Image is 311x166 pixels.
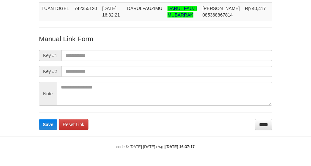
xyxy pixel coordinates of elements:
span: [PERSON_NAME] [202,6,240,11]
td: 742355120 [72,2,99,21]
span: Key #1 [39,50,61,61]
button: Save [39,119,57,130]
span: Save [43,122,53,127]
span: Note [39,82,57,106]
td: TUANTOGEL [39,2,72,21]
small: code © [DATE]-[DATE] dwg | [116,145,195,149]
a: Reset Link [59,119,88,130]
span: [DATE] 16:32:21 [102,6,120,18]
strong: [DATE] 16:37:17 [166,145,195,149]
span: Key #2 [39,66,61,77]
span: Reset Link [63,122,84,127]
span: DARULFAUZIMU [127,6,162,11]
span: Copy 085368867814 to clipboard [202,12,233,18]
span: Nama rekening >18 huruf, harap diedit [167,6,197,18]
p: Manual Link Form [39,34,272,43]
span: Rp 40,417 [245,6,266,11]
